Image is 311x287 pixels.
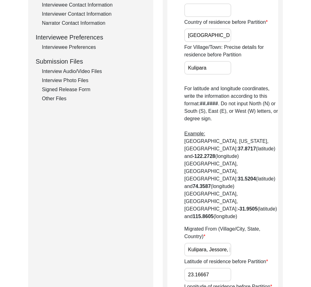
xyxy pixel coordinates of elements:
[42,95,146,102] div: Other Files
[184,131,205,136] span: Example:
[42,68,146,75] div: Interview Audio/Video Files
[193,184,211,189] b: 74.3587
[184,85,278,220] p: For latitude and longitude coordinates, write the information according to this format: . Do not ...
[193,154,215,159] b: -122.2728
[184,258,268,265] label: Latitude of residence before Partition
[184,225,278,240] label: Migrated From (Village/City, State, Country)
[36,57,146,66] div: Submission Files
[42,19,146,27] div: Narrator Contact Information
[36,33,146,42] div: Interviewee Preferences
[238,146,256,151] b: 37.8717
[193,214,214,219] b: 115.8605
[42,77,146,84] div: Interview Photo Files
[42,10,146,18] div: Interviewer Contact Information
[238,176,256,181] b: 31.5204
[184,18,268,26] label: Country of residence before Partition
[42,86,146,93] div: Signed Release Form
[200,101,218,106] b: ##.####
[42,1,146,9] div: Interviewee Contact Information
[42,44,146,51] div: Interviewee Preferences
[238,206,257,211] b: -31.9505
[184,44,278,59] label: For Village/Town: Precise details for residence before Partition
